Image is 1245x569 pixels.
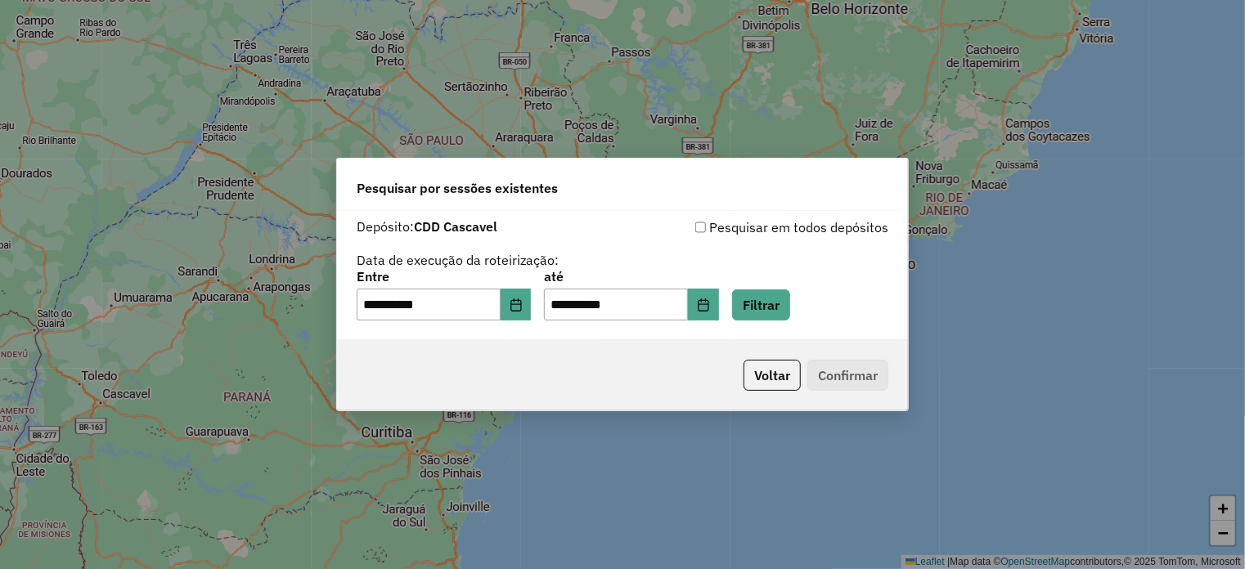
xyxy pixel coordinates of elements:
span: Pesquisar por sessões existentes [357,178,558,198]
button: Voltar [744,360,801,391]
label: Entre [357,267,531,286]
label: Data de execução da roteirização: [357,250,559,270]
button: Choose Date [688,289,719,321]
button: Choose Date [501,289,532,321]
strong: CDD Cascavel [414,218,497,235]
div: Pesquisar em todos depósitos [622,217,888,237]
label: Depósito: [357,217,497,236]
button: Filtrar [732,289,790,320]
label: até [544,267,718,286]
